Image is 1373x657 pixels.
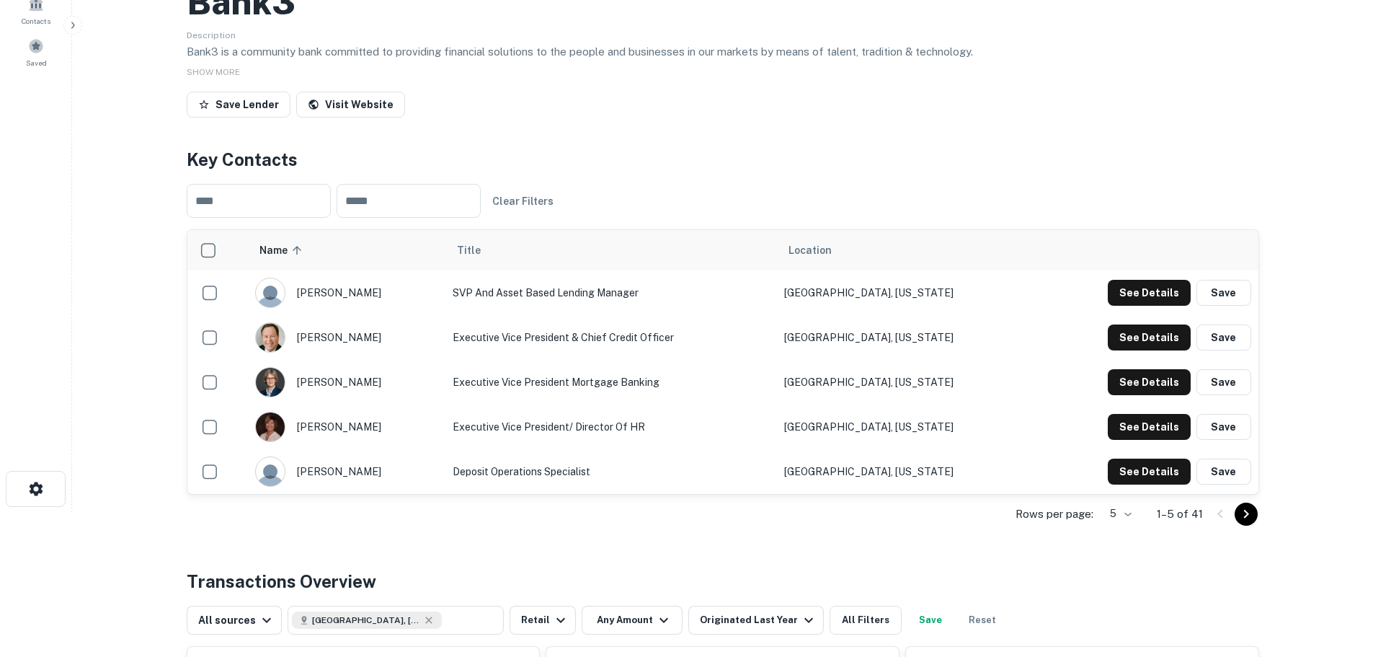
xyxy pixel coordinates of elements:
td: Executive Vice President & Chief Credit Officer [445,315,777,360]
span: Title [457,242,499,259]
td: [GEOGRAPHIC_DATA], [US_STATE] [777,315,1036,360]
h4: Transactions Overview [187,568,376,594]
h4: Key Contacts [187,146,1259,172]
td: [GEOGRAPHIC_DATA], [US_STATE] [777,270,1036,315]
img: 9c8pery4andzj6ohjkjp54ma2 [256,278,285,307]
td: [GEOGRAPHIC_DATA], [US_STATE] [777,360,1036,405]
div: Originated Last Year [700,612,817,629]
img: 1591801505527 [256,413,285,441]
p: Rows per page: [1016,506,1093,523]
button: Retail [510,606,576,635]
button: Clear Filters [486,188,559,214]
button: See Details [1108,459,1191,485]
th: Location [777,230,1036,270]
span: Saved [26,57,47,69]
button: All sources [187,606,282,635]
div: 5 [1099,503,1134,524]
span: Name [259,242,306,259]
img: 9c8pery4andzj6ohjkjp54ma2 [256,457,285,486]
button: Save [1196,459,1251,485]
img: 1672687898032 [256,368,285,397]
button: Save your search to get updates of matches that match your search criteria. [907,606,954,635]
button: See Details [1108,369,1191,395]
span: Location [788,242,832,259]
div: [PERSON_NAME] [255,278,438,308]
button: Save Lender [187,92,290,118]
th: Name [248,230,445,270]
button: See Details [1108,325,1191,350]
div: All sources [198,612,275,629]
span: [GEOGRAPHIC_DATA], [GEOGRAPHIC_DATA], [GEOGRAPHIC_DATA] [312,614,420,627]
button: Go to next page [1235,503,1258,526]
th: Title [445,230,777,270]
button: Save [1196,414,1251,440]
span: SHOW MORE [187,67,240,77]
button: Reset [959,606,1005,635]
a: Saved [4,32,68,71]
div: [PERSON_NAME] [255,457,438,487]
td: SVP and Asset Based Lending Manager [445,270,777,315]
td: Executive Vice President Mortgage Banking [445,360,777,405]
button: Save [1196,280,1251,306]
div: [PERSON_NAME] [255,412,438,442]
div: [PERSON_NAME] [255,367,438,397]
td: [GEOGRAPHIC_DATA], [US_STATE] [777,405,1036,449]
button: See Details [1108,414,1191,440]
span: Description [187,30,236,40]
button: Any Amount [582,606,683,635]
button: Save [1196,369,1251,395]
div: scrollable content [187,230,1258,494]
span: Contacts [22,15,50,27]
button: All Filters [830,606,902,635]
iframe: Chat Widget [1301,542,1373,611]
td: Executive Vice President/ Director of HR [445,405,777,449]
p: Bank3 is a community bank committed to providing financial solutions to the people and businesses... [187,43,1259,61]
div: [PERSON_NAME] [255,322,438,353]
button: Save [1196,325,1251,350]
p: 1–5 of 41 [1157,506,1203,523]
a: Visit Website [296,92,405,118]
td: [GEOGRAPHIC_DATA], [US_STATE] [777,449,1036,494]
img: 1516284577504 [256,323,285,352]
td: Deposit Operations Specialist [445,449,777,494]
button: Originated Last Year [688,606,824,635]
button: See Details [1108,280,1191,306]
